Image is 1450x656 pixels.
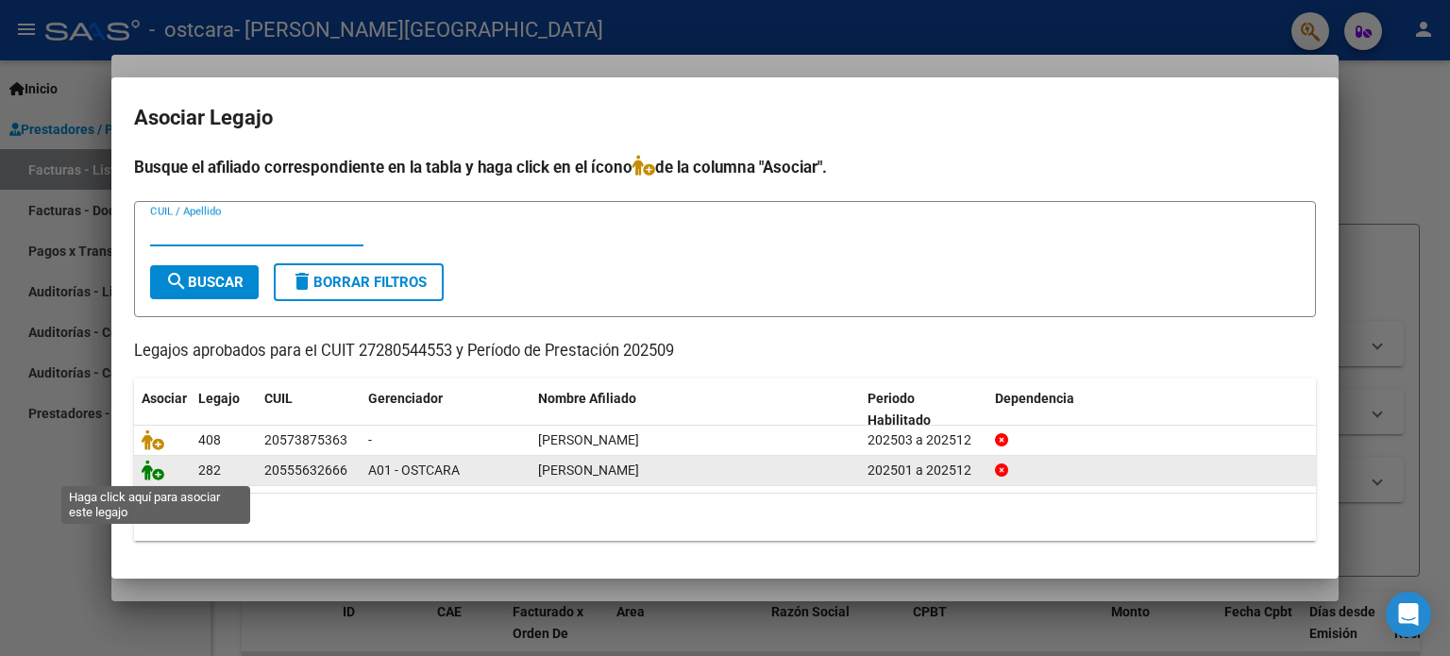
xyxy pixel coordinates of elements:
[1386,592,1431,637] div: Open Intercom Messenger
[198,432,221,447] span: 408
[134,155,1316,179] h4: Busque el afiliado correspondiente en la tabla y haga click en el ícono de la columna "Asociar".
[134,378,191,441] datatable-header-cell: Asociar
[257,378,361,441] datatable-header-cell: CUIL
[264,429,347,451] div: 20573875363
[150,265,259,299] button: Buscar
[987,378,1317,441] datatable-header-cell: Dependencia
[868,460,980,481] div: 202501 a 202512
[995,391,1074,406] span: Dependencia
[165,274,244,291] span: Buscar
[191,378,257,441] datatable-header-cell: Legajo
[274,263,444,301] button: Borrar Filtros
[264,460,347,481] div: 20555632666
[142,391,187,406] span: Asociar
[868,429,980,451] div: 202503 a 202512
[538,432,639,447] span: MORALES FELIPE
[368,463,460,478] span: A01 - OSTCARA
[538,391,636,406] span: Nombre Afiliado
[198,463,221,478] span: 282
[361,378,531,441] datatable-header-cell: Gerenciador
[860,378,987,441] datatable-header-cell: Periodo Habilitado
[134,100,1316,136] h2: Asociar Legajo
[291,270,313,293] mat-icon: delete
[868,391,931,428] span: Periodo Habilitado
[538,463,639,478] span: BRITO VALENTIN EZEQUIEL
[368,432,372,447] span: -
[165,270,188,293] mat-icon: search
[134,340,1316,363] p: Legajos aprobados para el CUIT 27280544553 y Período de Prestación 202509
[368,391,443,406] span: Gerenciador
[198,391,240,406] span: Legajo
[531,378,860,441] datatable-header-cell: Nombre Afiliado
[134,494,1316,541] div: 2 registros
[291,274,427,291] span: Borrar Filtros
[264,391,293,406] span: CUIL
